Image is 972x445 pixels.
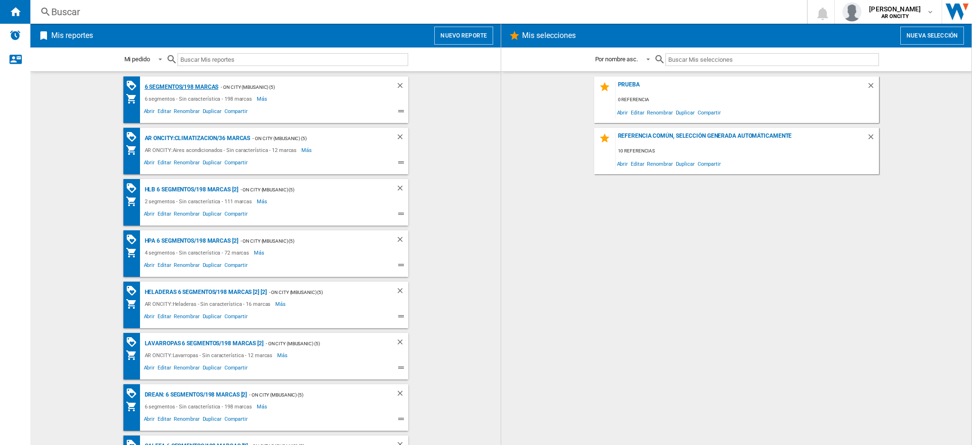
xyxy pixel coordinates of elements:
[616,133,867,145] div: Referencia común, selección generada automáticamente
[616,106,630,119] span: Abrir
[201,209,223,221] span: Duplicar
[142,158,157,170] span: Abrir
[172,415,201,426] span: Renombrar
[247,389,376,401] div: - On city (mbusanic) (5)
[126,234,142,246] div: Matriz de PROMOCIONES
[223,261,249,272] span: Compartir
[201,158,223,170] span: Duplicar
[9,29,21,41] img: alerts-logo.svg
[142,133,251,144] div: AR ONCITY:Climatizacion/36 marcas
[396,389,408,401] div: Borrar
[142,107,157,118] span: Abrir
[396,184,408,196] div: Borrar
[142,286,267,298] div: HELADERAS 6 segmentos/198 marcas [2] [2]
[142,415,157,426] span: Abrir
[218,81,376,93] div: - On city (mbusanic) (5)
[396,235,408,247] div: Borrar
[126,182,142,194] div: Matriz de PROMOCIONES
[434,27,493,45] button: Nuevo reporte
[49,27,95,45] h2: Mis reportes
[142,401,257,412] div: 6 segmentos - Sin característica - 198 marcas
[142,184,238,196] div: HLB 6 segmentos/198 marcas [2]
[142,209,157,221] span: Abrir
[629,106,645,119] span: Editar
[172,107,201,118] span: Renombrar
[616,157,630,170] span: Abrir
[277,350,289,361] span: Más
[142,196,257,207] div: 2 segmentos - Sin característica - 111 marcas
[142,298,276,310] div: AR ONCITY:Heladeras - Sin característica - 16 marcas
[142,363,157,375] span: Abrir
[842,2,861,21] img: profile.jpg
[156,363,172,375] span: Editar
[616,145,879,157] div: 10 referencias
[126,298,142,310] div: Mi colección
[616,81,867,94] div: Prueba
[267,286,377,298] div: - On city (mbusanic) (5)
[126,401,142,412] div: Mi colección
[257,196,269,207] span: Más
[142,389,247,401] div: DREAN: 6 segmentos/198 marcas [2]
[201,363,223,375] span: Duplicar
[201,261,223,272] span: Duplicar
[301,144,313,156] span: Más
[172,363,201,375] span: Renombrar
[142,350,278,361] div: AR ONCITY:Lavarropas - Sin característica - 12 marcas
[126,388,142,399] div: Matriz de PROMOCIONES
[223,107,249,118] span: Compartir
[156,415,172,426] span: Editar
[867,133,879,145] div: Borrar
[126,144,142,156] div: Mi colección
[156,107,172,118] span: Editar
[396,338,408,350] div: Borrar
[869,4,921,14] span: [PERSON_NAME]
[142,81,219,93] div: 6 segmentos/198 marcas
[156,312,172,323] span: Editar
[126,93,142,104] div: Mi colección
[126,350,142,361] div: Mi colección
[223,158,249,170] span: Compartir
[223,415,249,426] span: Compartir
[665,53,879,66] input: Buscar Mis selecciones
[126,196,142,207] div: Mi colección
[124,56,150,63] div: Mi pedido
[142,338,263,350] div: Lavarropas 6 segmentos/198 marcas [2]
[172,209,201,221] span: Renombrar
[223,312,249,323] span: Compartir
[156,209,172,221] span: Editar
[238,235,377,247] div: - On city (mbusanic) (5)
[629,157,645,170] span: Editar
[178,53,408,66] input: Buscar Mis reportes
[201,415,223,426] span: Duplicar
[616,94,879,106] div: 0 referencia
[201,107,223,118] span: Duplicar
[223,209,249,221] span: Compartir
[126,131,142,143] div: Matriz de PROMOCIONES
[156,158,172,170] span: Editar
[126,247,142,258] div: Mi colección
[900,27,964,45] button: Nueva selección
[520,27,578,45] h2: Mis selecciones
[257,93,269,104] span: Más
[696,157,722,170] span: Compartir
[142,261,157,272] span: Abrir
[645,157,674,170] span: Renombrar
[51,5,782,19] div: Buscar
[201,312,223,323] span: Duplicar
[696,106,722,119] span: Compartir
[142,144,302,156] div: AR ONCITY:Aires acondicionados - Sin característica - 12 marcas
[595,56,638,63] div: Por nombre asc.
[881,13,909,19] b: AR ONCITY
[142,247,254,258] div: 4 segmentos - Sin característica - 72 marcas
[142,93,257,104] div: 6 segmentos - Sin característica - 198 marcas
[250,133,376,144] div: - On city (mbusanic) (5)
[674,157,696,170] span: Duplicar
[396,81,408,93] div: Borrar
[867,81,879,94] div: Borrar
[172,261,201,272] span: Renombrar
[645,106,674,119] span: Renombrar
[223,363,249,375] span: Compartir
[396,133,408,144] div: Borrar
[126,336,142,348] div: Matriz de PROMOCIONES
[172,312,201,323] span: Renombrar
